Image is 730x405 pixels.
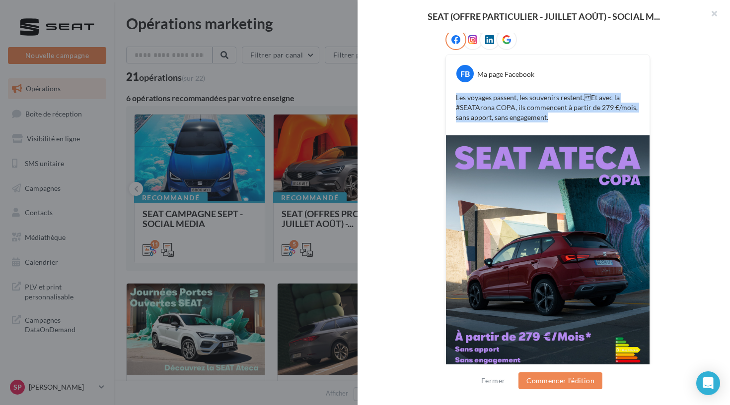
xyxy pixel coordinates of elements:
div: FB [456,65,474,82]
p: Les voyages passent, les souvenirs restent. Et avec la #SEATArona COPA, ils commencent à partir d... [456,93,640,122]
div: Ma page Facebook [477,69,534,79]
span: SEAT (OFFRE PARTICULIER - JUILLET AOÛT) - SOCIAL M... [428,12,660,21]
button: Commencer l'édition [518,372,602,389]
button: Fermer [477,375,509,387]
div: Open Intercom Messenger [696,371,720,395]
